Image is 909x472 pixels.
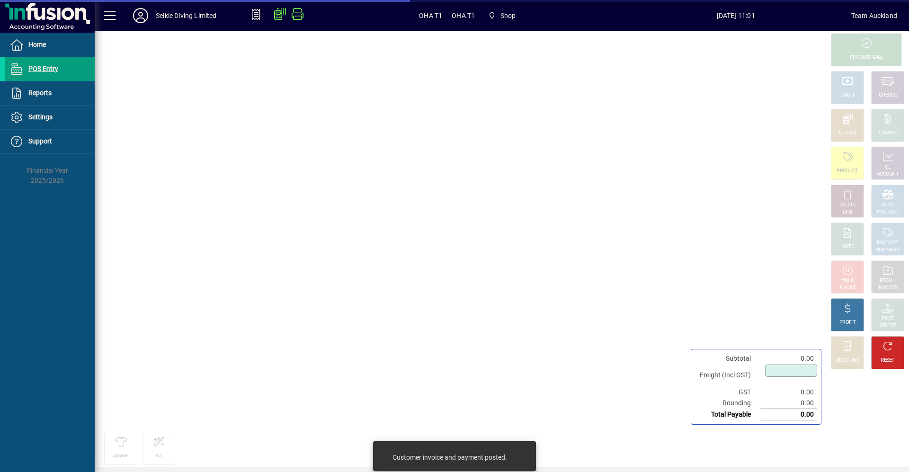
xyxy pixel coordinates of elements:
[885,164,891,171] div: GL
[841,277,854,285] div: HOLD
[28,113,53,121] span: Settings
[156,453,162,460] div: 6.5
[760,387,817,398] td: 0.00
[392,453,507,462] div: Customer invoice and payment posted.
[695,409,760,420] td: Total Payable
[760,398,817,409] td: 0.00
[5,106,95,129] a: Settings
[125,7,156,24] button: Profile
[880,322,896,330] div: SELECT
[841,243,854,250] div: NOTE
[760,409,817,420] td: 0.00
[882,315,894,322] div: PRICE
[850,54,883,61] div: PROCESS SALE
[839,202,856,209] div: DELETE
[28,137,52,145] span: Support
[5,81,95,105] a: Reports
[5,33,95,57] a: Home
[877,209,898,216] div: PRODUCT
[843,209,852,216] div: LINE
[5,130,95,153] a: Support
[838,285,856,292] div: INVOICE
[760,353,817,364] td: 0.00
[881,357,895,364] div: RESET
[484,7,519,24] span: Shop
[28,41,46,48] span: Home
[156,8,217,23] div: Selkie Diving Limited
[500,8,516,23] span: Shop
[880,277,896,285] div: RECALL
[879,130,897,137] div: CHARGE
[877,285,898,292] div: INVOICES
[851,8,897,23] div: Team Auckland
[879,92,897,99] div: CHEQUE
[28,89,52,97] span: Reports
[841,92,854,99] div: CASH
[113,453,128,460] div: Apparel
[621,8,851,23] span: [DATE] 11:01
[839,130,856,137] div: EFTPOS
[877,240,898,247] div: PRODUCT
[837,168,858,175] div: PRODUCT
[877,171,899,178] div: ACCOUNT
[839,319,856,326] div: PROFIT
[452,8,475,23] span: OHA T1
[882,202,893,209] div: MISC
[876,247,900,254] div: SUMMARY
[28,65,58,72] span: POS Entry
[695,364,760,387] td: Freight (Incl GST)
[695,353,760,364] td: Subtotal
[419,8,442,23] span: OHA T1
[695,387,760,398] td: GST
[836,357,859,364] div: DISCOUNT
[695,398,760,409] td: Rounding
